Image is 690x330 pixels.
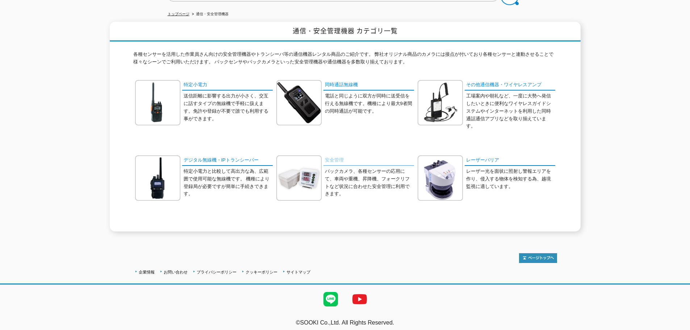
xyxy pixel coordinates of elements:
[164,270,188,274] a: お問い合わせ
[316,285,345,314] img: LINE
[519,253,557,263] img: トップページへ
[276,80,322,125] img: 同時通話無線機
[168,12,189,16] a: トップページ
[135,155,180,201] img: デジタル無線機・IPトランシーバー
[197,270,237,274] a: プライバシーポリシー
[325,92,414,115] p: 電話と同じように双方が同時に送受信を行える無線機です。機種により最大9者間の同時通話が可能です。
[191,11,229,18] li: 通信・安全管理機器
[418,80,463,125] img: その他通信機器・ワイヤレスアンプ
[184,92,273,122] p: 送信距離に影響する出力が小さく、交互に話すタイプの無線機で手軽に扱えます。免許や登録が不要で誰でも利用する事ができます。
[276,155,322,201] img: 安全管理
[345,285,374,314] img: YouTube
[182,155,273,166] a: デジタル無線機・IPトランシーバー
[110,22,581,42] h1: 通信・安全管理機器 カテゴリ一覧
[133,51,557,70] p: 各種センサーを活用した作業員さん向けの安全管理機器やトランシーバ等の通信機器レンタル商品のご紹介です。 弊社オリジナル商品のカメラには接点が付いており各種センサーと連動させることで様々なシーンで...
[182,80,273,91] a: 特定小電力
[418,155,463,201] img: レーザーバリア
[465,80,555,91] a: その他通信機器・ワイヤレスアンプ
[139,270,155,274] a: 企業情報
[287,270,310,274] a: サイトマップ
[465,155,555,166] a: レーザーバリア
[246,270,277,274] a: クッキーポリシー
[323,80,414,91] a: 同時通話無線機
[325,168,414,198] p: バックカメラ、各種センサーの応用にて、車両や重機、昇降機、フォークリフトなど状況に合わせた安全管理に利用できます。
[466,168,555,190] p: レーザー光を面状に照射し警報エリアを作り、侵入する物体を検知する為、越境監視に適しています。
[135,80,180,125] img: 特定小電力
[323,155,414,166] a: 安全管理
[466,92,555,130] p: 工場案内や朝礼など、一度に大勢へ発信したいときに便利なワイヤレスガイドシステムやインターネットを利用した同時通話通信アプリなどを取り揃えています。
[184,168,273,198] p: 特定小電力と比較して高出力な為、広範囲で使用可能な無線機です。 機種により登録局が必要ですが簡単に手続きできます。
